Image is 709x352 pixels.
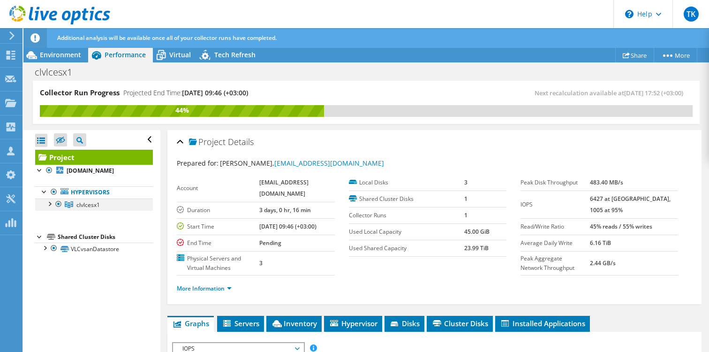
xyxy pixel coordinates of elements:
span: Project [189,138,226,147]
b: 483.40 MB/s [590,178,623,186]
label: Used Shared Capacity [349,244,464,253]
b: 45% reads / 55% writes [590,222,652,230]
span: [PERSON_NAME], [220,159,384,168]
span: [DATE] 09:46 (+03:00) [182,88,248,97]
label: Account [177,184,259,193]
span: Disks [389,319,420,328]
span: [DATE] 17:52 (+03:00) [624,89,683,97]
b: 1 [464,195,468,203]
a: VLCvsanDatastore [35,243,153,255]
b: [DATE] 09:46 (+03:00) [259,222,317,230]
b: 2.44 GB/s [590,259,616,267]
b: 6427 at [GEOGRAPHIC_DATA], 1005 at 95% [590,195,671,214]
b: 3 days, 0 hr, 16 min [259,206,311,214]
span: Details [228,136,254,147]
span: Environment [40,50,81,59]
span: Installed Applications [500,319,585,328]
label: Average Daily Write [520,238,590,248]
b: [DOMAIN_NAME] [67,167,114,175]
b: 45.00 GiB [464,228,490,236]
span: Next recalculation available at [535,89,688,97]
label: IOPS [520,200,590,209]
a: [EMAIL_ADDRESS][DOMAIN_NAME] [274,159,384,168]
span: Hypervisor [329,319,377,328]
a: Share [615,48,654,62]
h1: clvlcesx1 [30,67,87,77]
label: End Time [177,238,259,248]
label: Start Time [177,222,259,231]
b: 23.99 TiB [464,244,489,252]
a: Hypervisors [35,186,153,199]
span: Additional analysis will be available once all of your collector runs have completed. [57,34,277,42]
b: 3 [464,178,468,186]
svg: \n [625,10,634,18]
span: Performance [105,50,146,59]
b: [EMAIL_ADDRESS][DOMAIN_NAME] [259,178,309,198]
label: Used Local Capacity [349,227,464,237]
label: Peak Disk Throughput [520,178,590,187]
a: clvlcesx1 [35,199,153,211]
a: [DOMAIN_NAME] [35,165,153,177]
label: Shared Cluster Disks [349,194,464,204]
h4: Projected End Time: [123,88,248,98]
a: More [654,48,697,62]
span: Servers [222,319,259,328]
span: Graphs [172,319,209,328]
b: 6.16 TiB [590,239,611,247]
a: More Information [177,284,232,292]
a: Project [35,150,153,165]
label: Peak Aggregate Network Throughput [520,254,590,273]
span: Tech Refresh [214,50,256,59]
label: Read/Write Ratio [520,222,590,231]
b: Pending [259,239,281,247]
label: Local Disks [349,178,464,187]
span: Cluster Disks [431,319,488,328]
span: Inventory [271,319,317,328]
label: Collector Runs [349,211,464,220]
b: 3 [259,259,263,267]
div: Shared Cluster Disks [58,231,153,243]
span: TK [684,7,699,22]
label: Duration [177,206,259,215]
b: 1 [464,211,468,219]
span: Virtual [169,50,191,59]
span: clvlcesx1 [76,201,100,209]
label: Prepared for: [177,159,219,168]
label: Physical Servers and Virtual Machines [177,254,259,273]
div: 44% [40,105,324,115]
